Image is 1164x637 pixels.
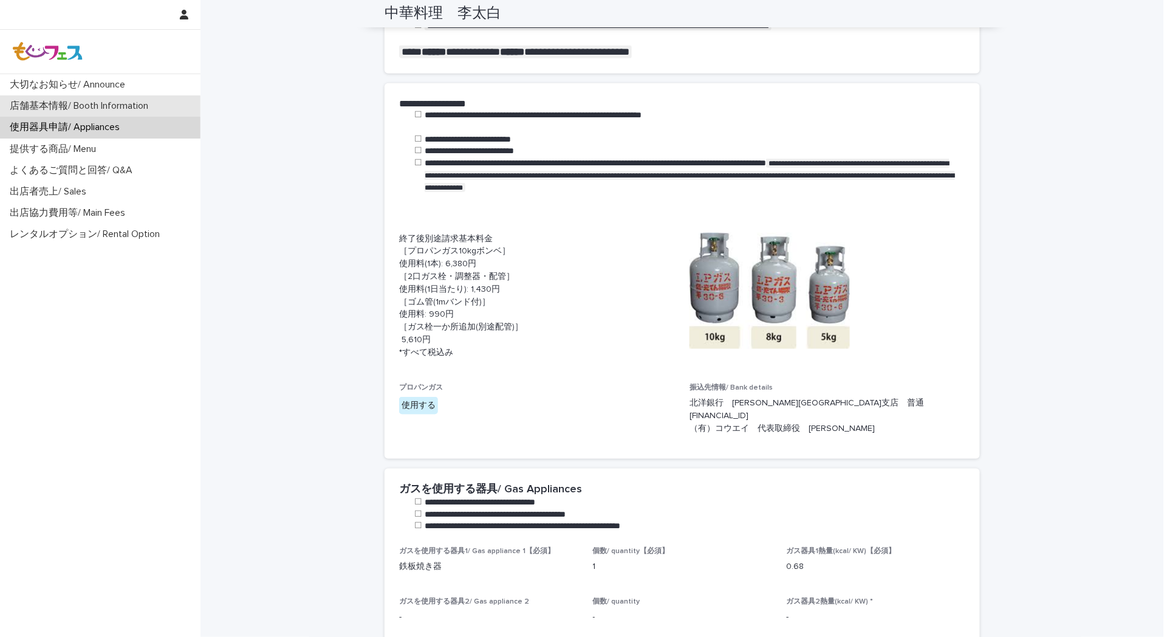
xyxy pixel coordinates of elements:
span: ガス器具1熱量(kcal/ KW)【必須】 [786,548,895,556]
div: 使用する [399,397,438,415]
p: 出店協力費用等/ Main Fees [5,207,135,219]
h2: ガスを使用する器具/ Gas Appliances [399,483,582,497]
p: 北洋銀行 [PERSON_NAME][GEOGRAPHIC_DATA]支店 普通[FINANCIAL_ID] （有）コウエイ 代表取締役 [PERSON_NAME] [690,397,965,435]
p: 大切なお知らせ/ Announce [5,79,135,91]
img: Z8gcrWHQVC4NX3Wf4olx [10,40,86,64]
p: 終了後別途請求基本料金 ［プロパンガス10kgボンベ］ 使用料(1本): 6,380円 ［2口ガス栓・調整器・配管］ 使用料(1日当たり): 1,430円 ［ゴム管(1mバンド付)］ 使用料: ... [399,233,675,359]
p: レンタルオプション/ Rental Option [5,229,169,240]
span: ガス器具2熱量(kcal/ KW) * [786,599,873,606]
p: 提供する商品/ Menu [5,143,106,155]
span: 個数/ quantity【必須】 [593,548,669,556]
span: ガスを使用する器具2/ Gas appliance 2 [399,599,529,606]
h2: 中華料理 李太白 [385,5,501,22]
p: よくあるご質問と回答/ Q&A [5,165,142,176]
p: - [786,611,965,624]
span: 振込先情報/ Bank details [690,384,773,391]
img: 0Fd7L3qq68NNbf2MnlqcWPbdFTtBdbGKeecZrpg8BEA [690,233,850,349]
span: プロパンガス [399,384,443,391]
p: 0.68 [786,561,965,574]
p: - [593,611,772,624]
p: 店舗基本情報/ Booth Information [5,100,158,112]
span: ガスを使用する器具1/ Gas appliance 1【必須】 [399,548,555,556]
p: 1 [593,561,772,574]
p: 出店者売上/ Sales [5,186,96,198]
p: 鉄板焼き器 [399,561,578,574]
p: 使用器具申請/ Appliances [5,122,129,133]
span: 個数/ quantity [593,599,640,606]
p: - [399,611,578,624]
